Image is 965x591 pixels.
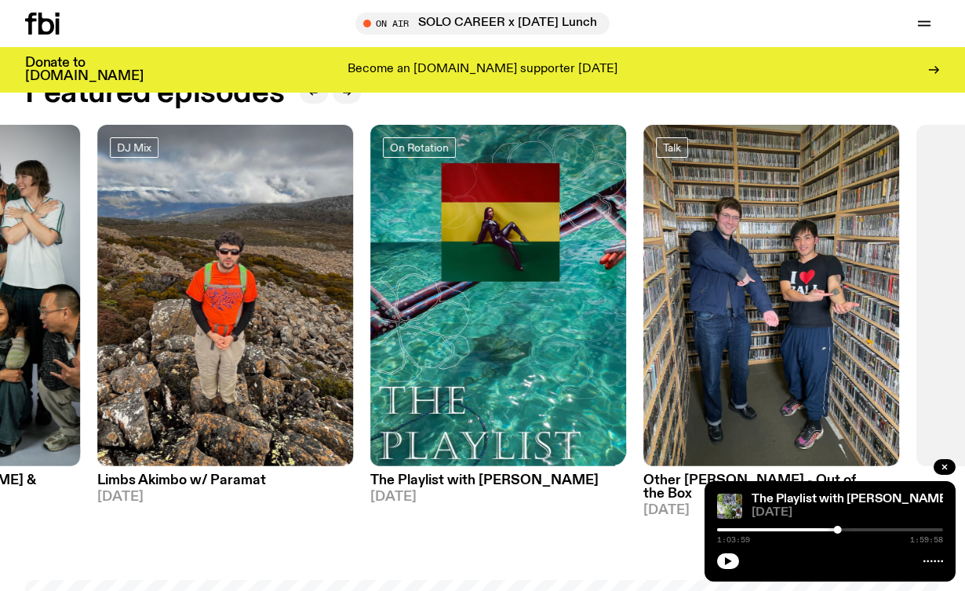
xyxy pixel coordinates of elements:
[97,491,353,504] span: [DATE]
[663,141,681,153] span: Talk
[370,474,626,487] h3: The Playlist with [PERSON_NAME]
[97,466,353,504] a: Limbs Akimbo w/ Paramat[DATE]
[97,474,353,487] h3: Limbs Akimbo w/ Paramat
[25,79,284,108] h2: Featured episodes
[643,474,899,501] h3: Other [PERSON_NAME] - Out of the Box
[110,137,158,158] a: DJ Mix
[643,125,899,466] img: Matt Do & Other Joe
[370,491,626,504] span: [DATE]
[25,57,144,83] h3: Donate to [DOMAIN_NAME]
[370,466,626,504] a: The Playlist with [PERSON_NAME][DATE]
[643,466,899,517] a: Other [PERSON_NAME] - Out of the Box[DATE]
[643,504,899,517] span: [DATE]
[390,141,449,153] span: On Rotation
[752,507,943,519] span: [DATE]
[355,13,610,35] button: On AirSOLO CAREER x [DATE] Lunch
[717,536,750,544] span: 1:03:59
[656,137,688,158] a: Talk
[117,141,151,153] span: DJ Mix
[370,125,626,466] img: The poster for this episode of The Playlist. It features the album artwork for Amaarae's BLACK ST...
[910,536,943,544] span: 1:59:58
[348,63,617,77] p: Become an [DOMAIN_NAME] supporter [DATE]
[383,137,456,158] a: On Rotation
